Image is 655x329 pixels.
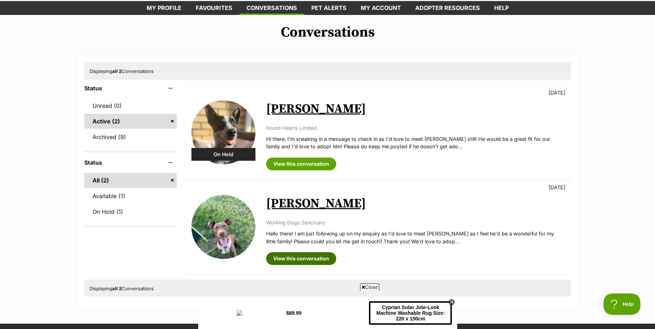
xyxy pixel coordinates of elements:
[266,252,336,265] a: View this conversation
[84,85,177,91] header: Status
[139,1,189,15] a: My profile
[266,219,563,226] p: Working Dogs Sanctuary
[84,129,177,144] a: Archived (9)
[549,184,565,191] p: [DATE]
[90,286,154,291] span: Displaying Conversations
[84,189,177,203] a: Available (1)
[487,1,516,15] a: Help
[84,98,177,113] a: Unread (0)
[266,158,336,170] a: View this conversation
[84,114,177,129] a: Active (2)
[266,196,366,212] a: [PERSON_NAME]
[354,1,408,15] a: My account
[408,1,487,15] a: Adopter resources
[266,124,563,132] p: Found Hearts Limited
[191,195,255,259] img: Jerry
[198,293,457,325] iframe: Advertisement
[304,1,354,15] a: Pet alerts
[266,101,366,117] a: [PERSON_NAME]
[90,68,154,74] span: Displaying Conversations
[112,68,122,74] strong: all 2
[84,159,177,166] header: Status
[189,1,239,15] a: Favourites
[360,283,379,291] span: Close
[266,135,563,150] p: Hi there, I'm sneaking in a message to check in as I'd love to meet [PERSON_NAME] still! He would...
[84,204,177,219] a: On Hold (1)
[112,286,122,291] strong: all 2
[266,230,563,245] p: Hello there! I am just following up on my enquiry as I'd love to meet [PERSON_NAME] as I feel he'...
[549,89,565,96] p: [DATE]
[191,100,255,164] img: Tommy
[603,293,641,315] iframe: Help Scout Beacon - Open
[191,148,255,161] div: On Hold
[171,4,254,27] button: Cyprian Solar Jute-Look Machine Washable Rug Size: 220 x 150cm
[239,1,304,15] a: conversations
[88,13,171,19] div: $89.99
[84,173,177,188] a: All (2)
